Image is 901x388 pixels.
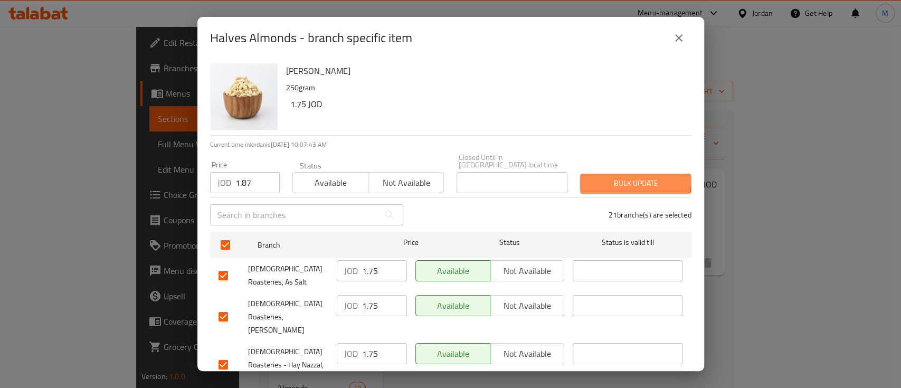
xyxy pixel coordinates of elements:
input: Please enter price [362,295,407,316]
span: Not available [495,298,561,314]
span: Available [297,175,364,191]
img: Halves Almonds [210,63,278,131]
button: Not available [490,343,565,364]
span: Not available [373,175,440,191]
p: 21 branche(s) are selected [609,210,691,220]
button: Available [415,343,490,364]
span: Bulk update [589,177,682,190]
span: Not available [495,346,561,362]
input: Please enter price [362,260,407,281]
span: Available [420,298,486,314]
p: Current time in Jordan is [DATE] 10:07:43 AM [210,140,691,149]
span: Not available [495,263,561,279]
span: Available [420,263,486,279]
span: [DEMOGRAPHIC_DATA] Roasteries, [PERSON_NAME] [248,297,328,337]
button: Not available [490,260,565,281]
button: Available [292,172,368,193]
button: Available [415,260,490,281]
span: Price [376,236,446,249]
input: Please enter price [235,172,280,193]
h2: Halves Almonds - branch specific item [210,30,412,46]
span: Status [454,236,564,249]
button: Available [415,295,490,316]
p: JOD [217,176,231,189]
h6: 1.75 JOD [290,97,683,111]
span: Status is valid till [573,236,682,249]
p: JOD [344,264,358,277]
input: Search in branches [210,204,379,225]
button: Not available [368,172,444,193]
button: Not available [490,295,565,316]
span: [DEMOGRAPHIC_DATA] Roasteries - Hay Nazzal, Al Akhdar [248,345,328,385]
p: 250gram [286,81,683,94]
button: close [666,25,691,51]
p: JOD [344,299,358,312]
input: Please enter price [362,343,407,364]
h6: [PERSON_NAME] [286,63,683,78]
p: JOD [344,347,358,360]
button: Bulk update [580,174,691,193]
span: [DEMOGRAPHIC_DATA] Roasteries, As Salt [248,262,328,289]
span: Available [420,346,486,362]
span: Branch [258,239,367,252]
